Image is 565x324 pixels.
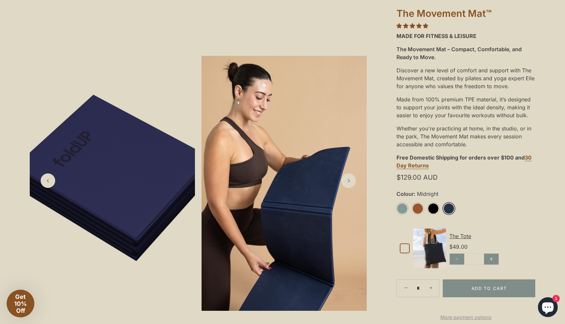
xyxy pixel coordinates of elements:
[536,297,560,319] inbox-online-store-chat: Shopify online store chat
[396,191,535,197] label: Colour:
[443,203,455,214] a: Midnight
[413,279,423,298] input: Quantity
[449,243,468,250] span: $49.00
[396,313,535,321] a: More payment options
[202,56,367,311] img: midnight
[413,229,446,268] img: Default Title
[41,173,55,188] a: Previous slide
[443,279,535,297] button: Add to Cart
[412,203,424,214] a: Rust
[341,173,356,188] a: Next slide
[7,290,34,317] div: Get 10% Off
[396,203,408,214] a: Sage
[415,191,438,197] span: Midnight
[396,64,535,93] div: Discover a new level of comfort and support with The Movement Mat, created by pilates and yoga ex...
[396,93,535,122] div: Made from 100% premium TPE material, it’s designed to support your joints with the ideal density,...
[396,8,535,22] h1: The Movement Mat™
[425,281,439,295] a: +
[396,33,476,39] strong: MADE FOR FITNESS & LEISURE
[396,43,535,64] div: The Movement Mat – Compact, Comfortable, and Ready to Move.
[396,175,437,180] span: $129.00 AUD
[396,122,535,151] div: Whether you're practicing at home, in the studio, or in the park, The Movement Mat makes every se...
[396,22,428,29] span: 4.85 stars
[449,232,532,240] div: The Tote
[428,203,439,214] a: Black
[398,280,412,295] a: −
[14,293,27,314] span: Get 10% Off
[396,154,525,161] strong: Free Domestic Shipping for orders over $100 and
